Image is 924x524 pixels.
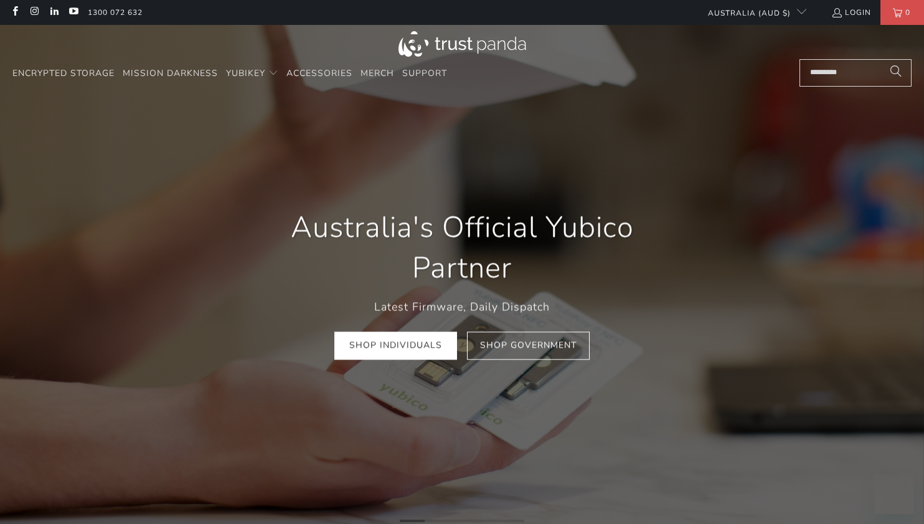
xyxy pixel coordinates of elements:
[49,7,59,17] a: Trust Panda Australia on LinkedIn
[398,31,526,57] img: Trust Panda Australia
[123,67,218,79] span: Mission Darkness
[425,520,450,522] li: Page dot 2
[361,59,394,88] a: Merch
[68,7,78,17] a: Trust Panda Australia on YouTube
[29,7,39,17] a: Trust Panda Australia on Instagram
[474,520,499,522] li: Page dot 4
[226,67,265,79] span: YubiKey
[874,474,914,514] iframe: Button to launch messaging window
[400,520,425,522] li: Page dot 1
[334,331,457,360] a: Shop Individuals
[880,59,912,87] button: Search
[88,6,143,19] a: 1300 072 632
[123,59,218,88] a: Mission Darkness
[799,59,912,87] input: Search...
[9,7,20,17] a: Trust Panda Australia on Facebook
[286,59,352,88] a: Accessories
[286,67,352,79] span: Accessories
[499,520,524,522] li: Page dot 5
[12,59,447,88] nav: Translation missing: en.navigation.header.main_nav
[361,67,394,79] span: Merch
[402,59,447,88] a: Support
[257,298,667,317] p: Latest Firmware, Daily Dispatch
[12,67,115,79] span: Encrypted Storage
[12,59,115,88] a: Encrypted Storage
[226,59,278,88] summary: YubiKey
[257,207,667,289] h1: Australia's Official Yubico Partner
[467,331,590,360] a: Shop Government
[831,6,871,19] a: Login
[402,67,447,79] span: Support
[450,520,474,522] li: Page dot 3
